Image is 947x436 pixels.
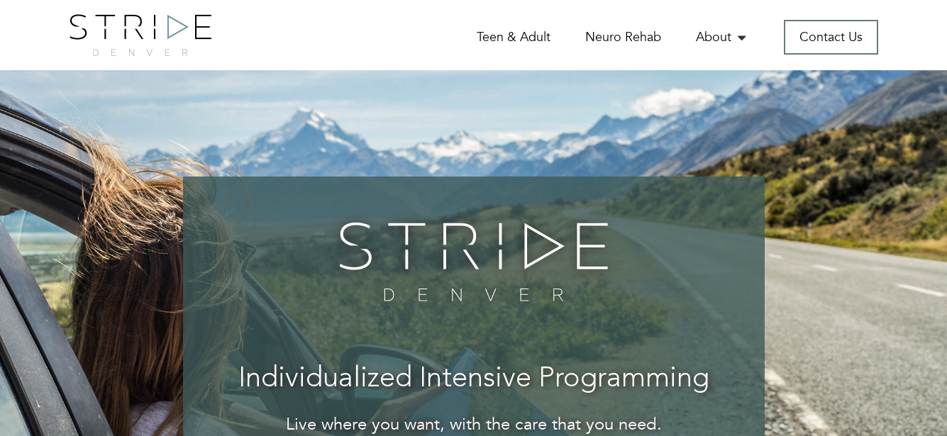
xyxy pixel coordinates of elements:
a: About [696,28,749,46]
a: Neuro Rehab [585,28,661,46]
a: Teen & Adult [477,28,550,46]
h3: Individualized Intensive Programming [211,364,736,395]
img: logo.png [70,14,211,56]
a: Contact Us [784,20,878,55]
img: banner-logo.png [330,212,617,311]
